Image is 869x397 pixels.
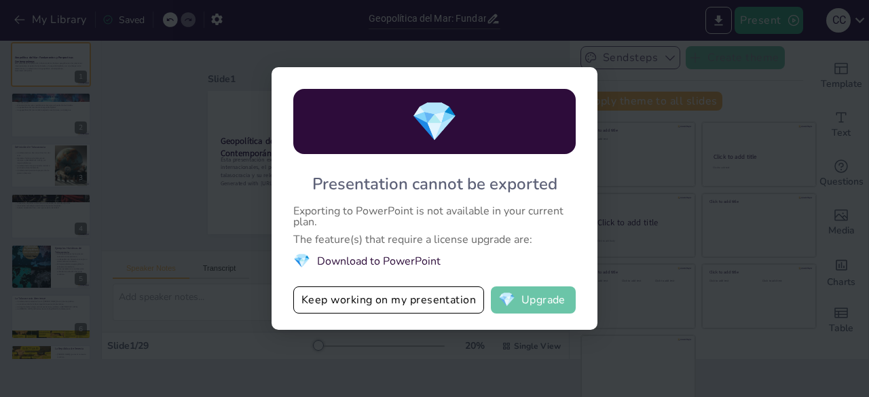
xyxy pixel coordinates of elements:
[293,286,484,314] button: Keep working on my presentation
[293,252,310,270] span: diamond
[498,293,515,307] span: diamond
[411,96,458,148] span: diamond
[293,234,576,245] div: The feature(s) that require a license upgrade are:
[293,206,576,227] div: Exporting to PowerPoint is not available in your current plan.
[491,286,576,314] button: diamondUpgrade
[293,252,576,270] li: Download to PowerPoint
[312,173,557,195] div: Presentation cannot be exported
